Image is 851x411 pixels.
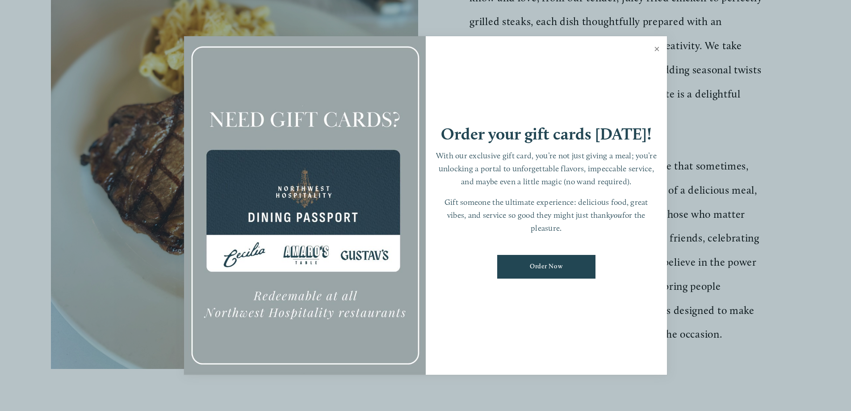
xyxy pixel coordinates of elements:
[441,126,652,142] h1: Order your gift cards [DATE]!
[610,210,622,220] em: you
[435,149,658,188] p: With our exclusive gift card, you’re not just giving a meal; you’re unlocking a portal to unforge...
[497,255,595,279] a: Order Now
[435,196,658,234] p: Gift someone the ultimate experience: delicious food, great vibes, and service so good they might...
[648,38,666,63] a: Close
